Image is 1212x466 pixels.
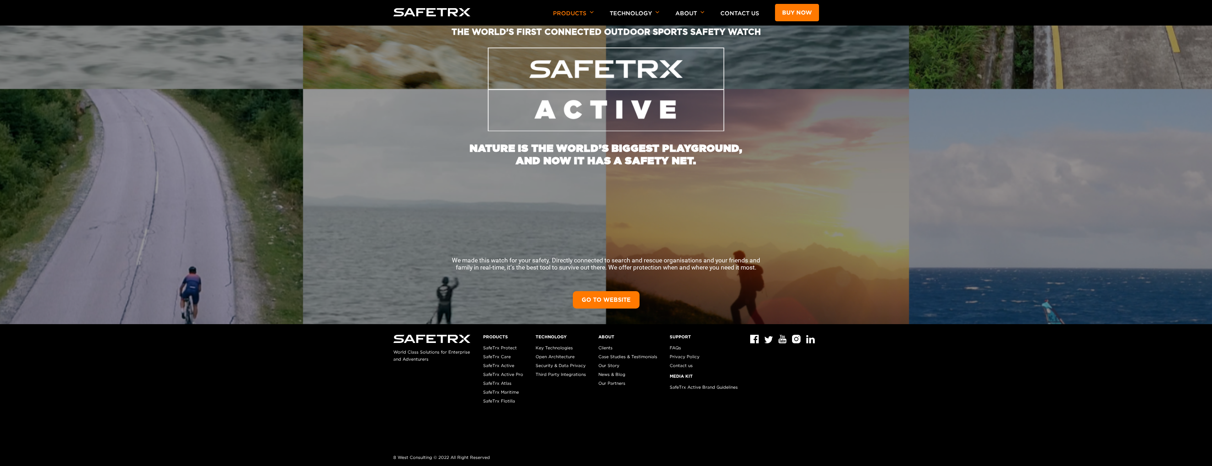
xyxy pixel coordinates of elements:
p: 8 West Consulting © 2022 All Right Reserved [393,453,819,462]
a: GO TO WEBSITE [573,291,640,309]
a: Clients [598,345,613,350]
a: SafeTrx Active Pro [483,372,523,377]
a: SafeTrx Atlas [483,381,511,386]
h3: Technology [536,335,586,339]
a: SafeTrx Active [483,363,514,368]
a: Third Party Integrations [536,372,586,377]
h3: About [598,335,657,339]
a: Contact us [670,363,693,368]
img: Twitter icon [764,336,773,343]
img: Linkedin icon [806,335,815,343]
a: Buy now [775,4,819,21]
a: Contact Us [720,10,759,17]
p: Technology [610,10,659,26]
iframe: Chat Widget [1177,432,1212,466]
img: Arrow down icon [590,11,594,13]
img: Safetrx logo [393,335,471,343]
h1: NATURE IS THE WORLD’S BIGGEST PLAYGROUND, AND NOW IT HAS A SAFETY NET. [464,131,748,167]
a: Our Story [598,363,619,368]
h2: THE WORLD’S FIRST CONNECTED OUTDOOR SPORTS SAFETY WATCH [121,27,1091,48]
a: SafeTrx Maritime [483,389,519,395]
img: Arrow down icon [701,11,704,13]
a: SafeTrx Flotilla [483,398,515,404]
img: Facebook icon [750,335,759,343]
a: Case Studies & Testimonials [598,354,657,359]
img: Instagram icon [792,335,801,343]
a: Security & Data Privacy [536,363,586,368]
h3: Support [670,335,738,339]
a: SafeTrx Protect [483,345,517,350]
p: About [675,10,704,26]
a: SafeTrx Care [483,354,511,359]
a: FAQs [670,345,681,350]
a: Our Partners [598,381,625,386]
h3: Media Kit [670,374,738,378]
h3: Products [483,335,523,339]
img: SafeTrx Active Logo [488,48,725,132]
a: Privacy Policy [670,354,699,359]
p: We made this watch for your safety. Directly connected to search and rescue organisations and you... [447,257,766,271]
a: Open Architecture [536,354,575,359]
a: SafeTrx Active Brand Guidelines [670,384,738,390]
a: News & Blog [598,372,625,377]
a: Key Technologies [536,345,573,350]
img: Logo SafeTrx [393,8,471,16]
p: Products [553,10,594,26]
img: Youtube icon [779,335,786,343]
img: Arrow down icon [655,11,659,13]
p: World Class Solutions for Enterprise and Adventurers [393,349,471,363]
